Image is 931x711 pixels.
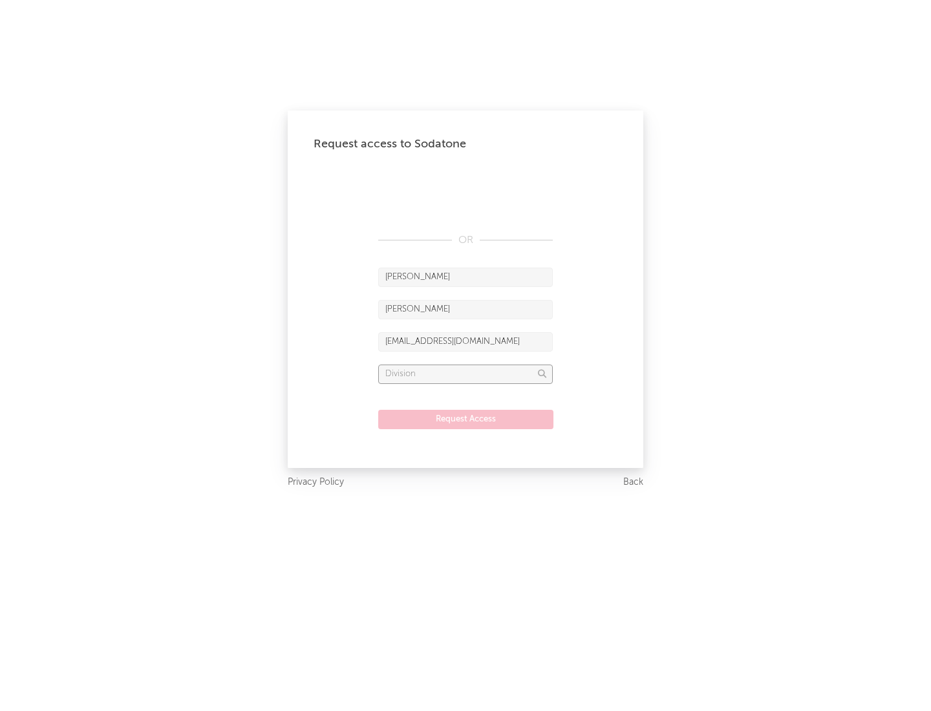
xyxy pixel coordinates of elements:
input: Last Name [378,300,553,319]
a: Back [623,474,643,491]
a: Privacy Policy [288,474,344,491]
div: OR [378,233,553,248]
div: Request access to Sodatone [314,136,617,152]
input: Email [378,332,553,352]
input: Division [378,365,553,384]
button: Request Access [378,410,553,429]
input: First Name [378,268,553,287]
